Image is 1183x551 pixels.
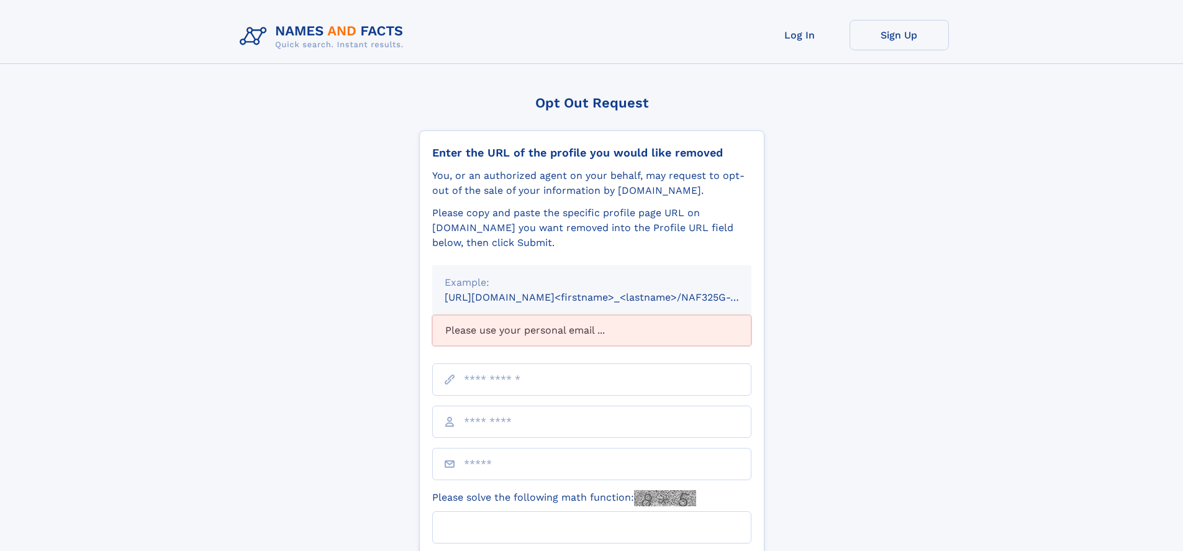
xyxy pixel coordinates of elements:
div: Please copy and paste the specific profile page URL on [DOMAIN_NAME] you want removed into the Pr... [432,206,751,250]
div: You, or an authorized agent on your behalf, may request to opt-out of the sale of your informatio... [432,168,751,198]
a: Sign Up [850,20,949,50]
div: Example: [445,275,739,290]
div: Please use your personal email ... [432,315,751,346]
a: Log In [750,20,850,50]
small: [URL][DOMAIN_NAME]<firstname>_<lastname>/NAF325G-xxxxxxxx [445,291,775,303]
label: Please solve the following math function: [432,490,696,506]
div: Enter the URL of the profile you would like removed [432,146,751,160]
img: Logo Names and Facts [235,20,414,53]
div: Opt Out Request [419,95,764,111]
